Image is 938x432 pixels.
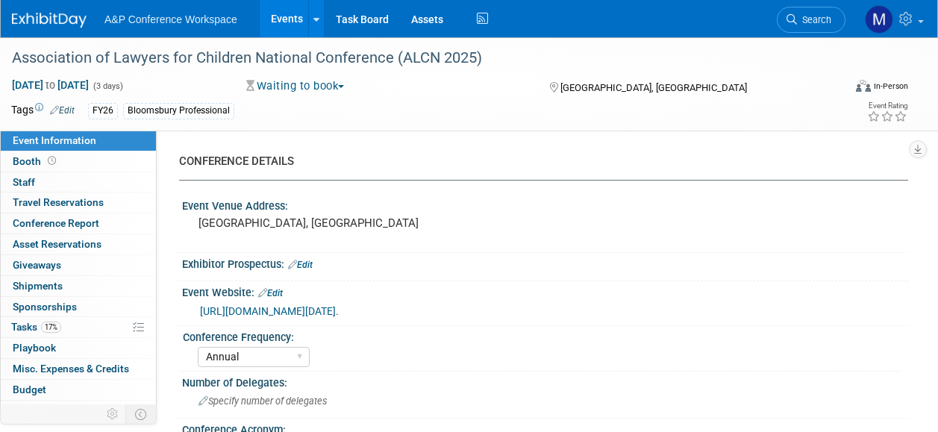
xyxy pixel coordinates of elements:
div: Number of Delegates: [182,372,908,390]
a: Budget [1,380,156,400]
a: [URL][DOMAIN_NAME][DATE]. [200,305,339,317]
div: FY26 [88,103,118,119]
span: [DATE] [DATE] [11,78,90,92]
span: Staff [13,176,35,188]
a: Sponsorships [1,297,156,317]
div: Exhibitor Prospectus: [182,253,908,272]
span: Sponsorships [13,301,77,313]
span: 17% [41,322,61,333]
span: Playbook [13,342,56,354]
span: [GEOGRAPHIC_DATA], [GEOGRAPHIC_DATA] [560,82,747,93]
div: Event Format [778,78,908,100]
a: Edit [50,105,75,116]
a: Staff [1,172,156,192]
a: Edit [258,288,283,298]
td: Tags [11,102,75,119]
span: A&P Conference Workspace [104,13,237,25]
div: Conference Frequency: [183,326,901,345]
pre: [GEOGRAPHIC_DATA], [GEOGRAPHIC_DATA] [198,216,468,230]
span: Tasks [11,321,61,333]
a: Travel Reservations [1,192,156,213]
div: Event Rating [867,102,907,110]
td: Toggle Event Tabs [126,404,157,424]
span: Booth not reserved yet [45,155,59,166]
button: Waiting to book [241,78,350,94]
a: ROI, Objectives & ROO [1,401,156,421]
img: Format-Inperson.png [856,80,871,92]
span: Specify number of delegates [198,395,327,407]
a: Event Information [1,131,156,151]
span: Event Information [13,134,96,146]
a: Misc. Expenses & Credits [1,359,156,379]
a: Booth [1,151,156,172]
img: Matt Hambridge [865,5,893,34]
span: (3 days) [92,81,123,91]
span: Conference Report [13,217,99,229]
span: Giveaways [13,259,61,271]
div: CONFERENCE DETAILS [179,154,897,169]
div: Association of Lawyers for Children National Conference (ALCN 2025) [7,45,831,72]
td: Personalize Event Tab Strip [100,404,126,424]
span: to [43,79,57,91]
a: Tasks17% [1,317,156,337]
a: Giveaways [1,255,156,275]
div: In-Person [873,81,908,92]
a: Edit [288,260,313,270]
a: Shipments [1,276,156,296]
a: Playbook [1,338,156,358]
span: Travel Reservations [13,196,104,208]
span: Booth [13,155,59,167]
span: Shipments [13,280,63,292]
div: Bloomsbury Professional [123,103,234,119]
a: Asset Reservations [1,234,156,254]
span: Misc. Expenses & Credits [13,363,129,375]
span: Search [797,14,831,25]
a: Search [777,7,845,33]
a: Conference Report [1,213,156,234]
div: Event Venue Address: [182,195,908,213]
span: Asset Reservations [13,238,101,250]
span: Budget [13,384,46,395]
img: ExhibitDay [12,13,87,28]
div: Event Website: [182,281,908,301]
span: ROI, Objectives & ROO [13,404,113,416]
